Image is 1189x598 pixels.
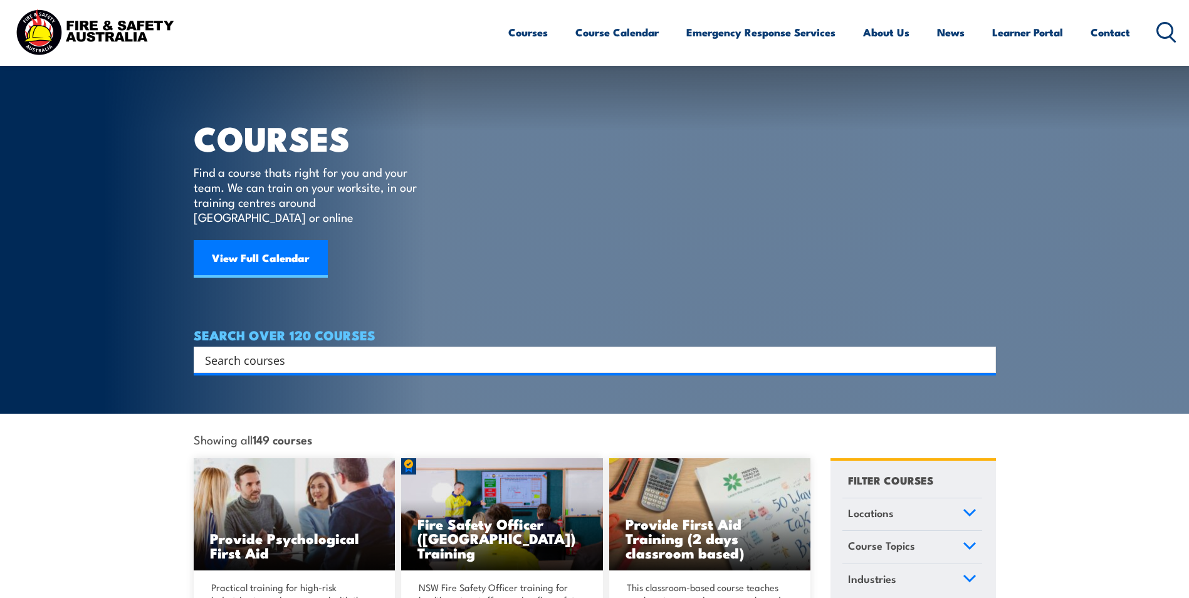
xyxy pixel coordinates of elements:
a: Emergency Response Services [686,16,835,49]
h3: Provide First Aid Training (2 days classroom based) [626,517,795,560]
h4: SEARCH OVER 120 COURSES [194,328,996,342]
p: Find a course thats right for you and your team. We can train on your worksite, in our training c... [194,164,422,224]
span: Industries [848,570,896,587]
span: Course Topics [848,537,915,554]
a: Provide Psychological First Aid [194,458,395,571]
a: Learner Portal [992,16,1063,49]
h4: FILTER COURSES [848,471,933,488]
span: Showing all [194,433,312,446]
form: Search form [207,351,971,369]
input: Search input [205,350,968,369]
a: Provide First Aid Training (2 days classroom based) [609,458,811,571]
a: About Us [863,16,909,49]
a: Fire Safety Officer ([GEOGRAPHIC_DATA]) Training [401,458,603,571]
img: Mental Health First Aid Training (Standard) – Classroom [609,458,811,571]
a: Course Calendar [575,16,659,49]
button: Search magnifier button [974,351,992,369]
a: Courses [508,16,548,49]
img: Mental Health First Aid Training Course from Fire & Safety Australia [194,458,395,571]
h3: Provide Psychological First Aid [210,531,379,560]
span: Locations [848,505,894,522]
a: View Full Calendar [194,240,328,278]
img: Fire Safety Advisor [401,458,603,571]
h3: Fire Safety Officer ([GEOGRAPHIC_DATA]) Training [417,517,587,560]
a: Industries [842,564,982,597]
strong: 149 courses [253,431,312,448]
a: Locations [842,498,982,531]
h1: COURSES [194,123,435,152]
a: Contact [1091,16,1130,49]
a: News [937,16,965,49]
a: Course Topics [842,531,982,564]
